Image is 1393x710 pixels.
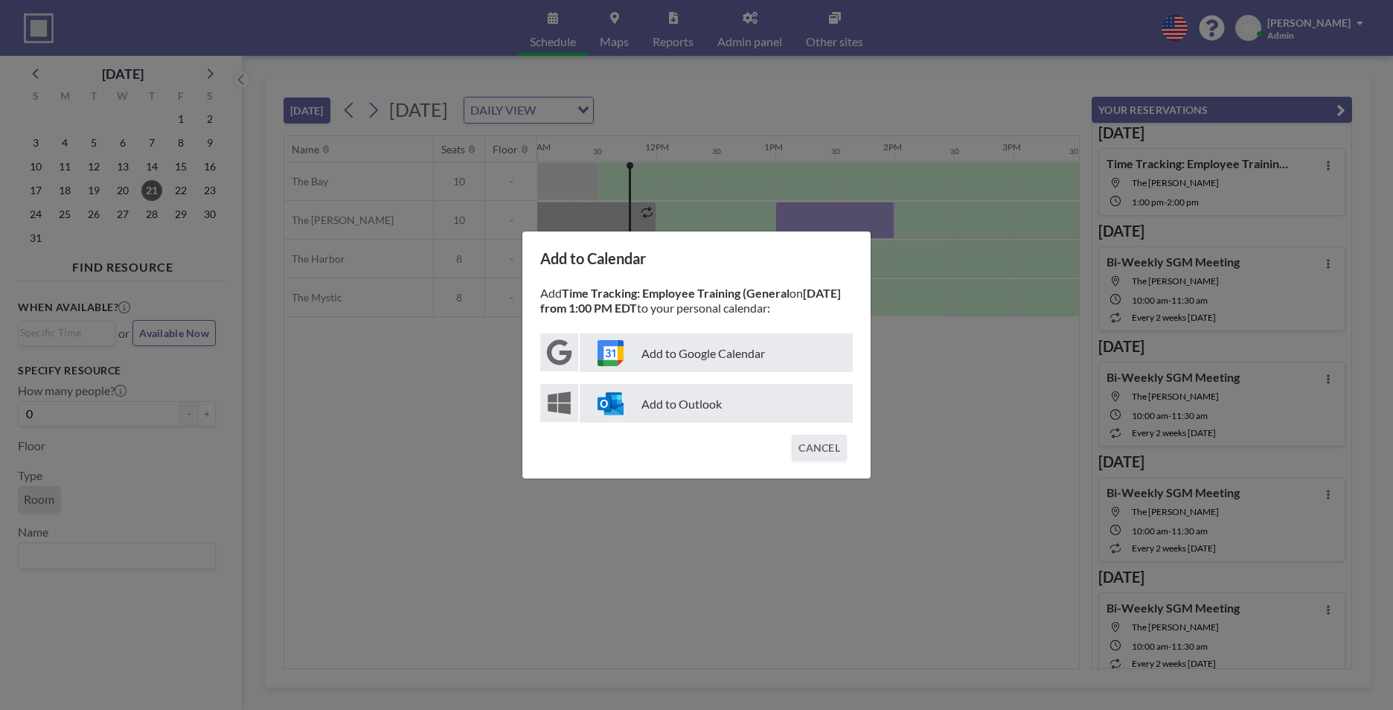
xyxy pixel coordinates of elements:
button: CANCEL [792,435,847,461]
img: windows-outlook-icon.svg [598,391,624,417]
strong: [DATE] from 1:00 PM EDT [540,286,841,315]
p: Add to Google Calendar [580,333,853,372]
button: Add to Outlook [540,384,853,423]
button: Add to Google Calendar [540,333,853,372]
p: Add on to your personal calendar: [540,286,853,316]
img: google-calendar-icon.svg [598,340,624,366]
strong: Time Tracking: Employee Training (General [562,286,790,300]
h3: Add to Calendar [540,249,853,268]
p: Add to Outlook [580,384,853,423]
